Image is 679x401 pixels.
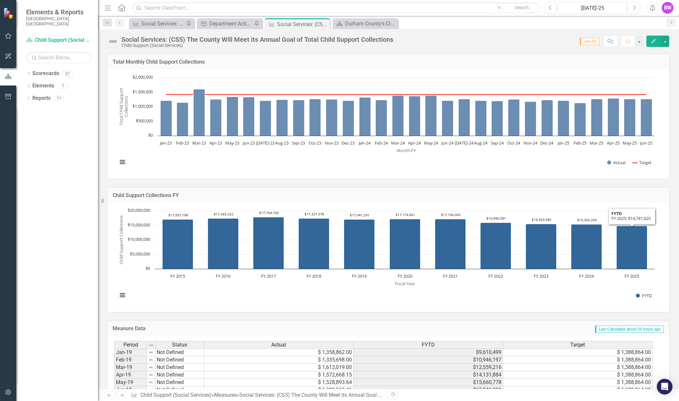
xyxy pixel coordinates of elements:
h3: Child Support Collections FY [113,193,664,198]
path: Jun-24, 1,202,350.42. Actual. [442,100,453,136]
text: Child Support Collections [118,215,124,264]
button: BW [662,2,673,14]
text: Jun-23 [242,140,255,146]
path: May-25, 1,267,257.55. Actual. [624,99,636,136]
text: FYTD [642,293,652,299]
path: Jan-24, 1,315,709.61. Actual. [359,97,371,136]
a: Scorecards [32,70,59,77]
text: FY 2022 [488,273,503,279]
path: Jun-25, 1,265,056.16. Actual. [641,99,652,136]
text: FY 2016 [216,273,230,279]
text: $10,000,000 [128,236,150,242]
a: Social Services: (CS1) The County will Achieve its Given Annual Percentage of [DEMOGRAPHIC_DATA] ... [131,20,184,28]
text: Feb-25 [574,140,587,146]
button: Show Target [633,160,652,166]
img: 8DAGhfEEPCf229AAAAAElFTkSuQmCC [148,387,153,393]
td: Not Defined [155,386,204,394]
span: FYTD [422,342,435,348]
g: Target, series 2 of 2. Line with 30 data points. [165,93,648,96]
td: Not Defined [155,379,204,386]
div: 27 [62,71,73,76]
td: $12,559,216 [354,364,503,371]
span: Search [515,5,529,10]
div: 7 [57,83,68,89]
img: 8DAGhfEEPCf229AAAAAElFTkSuQmCC [149,343,154,348]
text: Jun-24 [441,140,454,146]
text: Dec-23 [341,140,355,146]
div: Department Activities [209,20,252,28]
button: [DATE]-25 [559,2,626,14]
text: Sep-24 [491,140,504,146]
td: $ 1,388,864.00 [503,386,653,394]
svg: Interactive chart [114,74,658,172]
text: Oct-23 [308,140,321,146]
div: Social Services: (CS5) The County Will Meet its Annual Goal of Total Child Support Collections [239,392,455,398]
div: Social Services: (CS5) The County Will Meet its Annual Goal of Total Child Support Collections [121,36,393,43]
td: Feb-19 [114,356,147,364]
a: Department Activities [198,20,252,28]
td: $9,610,499 [354,348,503,356]
path: May-24, 1,385,002.03. Actual. [425,95,437,136]
div: 11 [54,96,64,101]
text: Dec-24 [540,140,554,146]
path: Apr-24, 1,366,113.95. Actual. [409,96,420,136]
span: Elements & Reports [26,8,91,16]
text: Jun-25 [640,140,652,146]
text: Aug-23 [275,140,289,146]
img: 8DAGhfEEPCf229AAAAAElFTkSuQmCC [148,372,153,378]
path: May-23, 1,343,983.96. Actual. [227,97,238,136]
path: Oct-23, 1,269,071.01. Actual. [309,99,321,136]
img: ClearPoint Strategy [3,7,15,19]
text: $15,420,585 [532,217,551,222]
img: 8DAGhfEEPCf229AAAAAElFTkSuQmCC [148,357,153,362]
td: Jun-19 [114,386,147,394]
img: Not Defined [108,36,118,47]
div: Social Services: (CS5) The County Will Meet its Annual Goal of Total Child Support Collections [277,20,328,28]
td: Not Defined [155,348,204,356]
td: Not Defined [155,371,204,379]
text: [DATE]-23 [256,140,275,146]
td: $15,660,778 [354,379,503,386]
text: Mar-23 [192,140,206,146]
span: Actual [271,342,286,348]
td: $ 1,613,019.00 [204,364,354,371]
td: $ 1,358,862.00 [204,348,354,356]
text: Feb-24 [375,140,388,146]
button: View chart menu, Chart [118,291,127,300]
span: Jun-25 [580,38,599,45]
path: Dec-23, 1,213,257.58. Actual. [343,100,354,136]
text: Actual [613,160,625,165]
path: Apr-25, 1,282,242.86. Actual. [608,98,619,136]
text: Month-FY [397,147,416,153]
td: May-19 [114,379,147,386]
text: FY 2018 [307,273,321,279]
div: Child Support (Social Services) [121,43,393,48]
div: Chart. Highcharts interactive chart. [114,74,663,172]
path: Mar-24, 1,388,904.24. Actual. [392,95,404,136]
text: $17,365,222 [214,212,233,216]
td: $ 1,388,864.00 [503,364,653,371]
text: FY 2020 [398,273,412,279]
text: $20,000,000 [128,207,150,213]
path: FY 2021, 17,106,002.66. FYTD. [435,219,466,269]
g: Actual, series 1 of 2. Bar series with 30 bars. [161,89,652,136]
td: $ 1,388,864.00 [503,379,653,386]
div: [DATE]-25 [561,4,624,12]
path: Oct-24, 1,250,545. Actual. [508,99,520,136]
a: Child Support (Social Services) [140,392,212,398]
text: Target [639,160,652,165]
div: Durham County's ClearPoint Site - Performance Management [345,20,396,28]
path: Jan-25, 1,205,804.86. Actual. [558,100,569,136]
text: $17,327,378 [305,212,324,216]
path: Feb-24, 1,231,078.77. Actual. [376,100,387,136]
text: Jan-24 [358,140,371,146]
td: $ 1,528,893.64 [204,379,354,386]
path: Feb-25, 1,130,612.64. Actual. [575,103,586,136]
path: Apr-23, 1,249,143.41. Actual. [210,99,222,136]
text: $0 [148,132,153,138]
text: $17,106,003 [441,212,461,217]
button: View chart menu, Chart [118,158,127,167]
text: $17,754,100 [259,210,279,215]
text: Jan-25 [557,140,569,146]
